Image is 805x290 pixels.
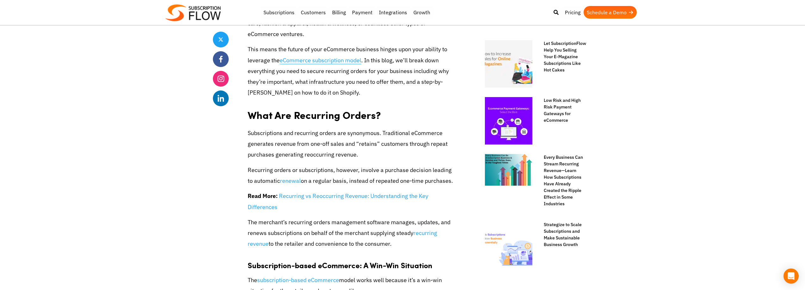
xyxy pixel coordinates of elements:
a: Schedule a Demo [584,6,637,19]
a: subscription-based eCommerce [257,276,339,284]
a: Customers [298,6,329,19]
strong: What Are Recurring Orders? [248,108,381,122]
a: Subscriptions [260,6,298,19]
a: Growth [410,6,433,19]
p: Recurring orders or subscriptions, however, involve a purchase decision leading to automatic on a... [248,165,456,186]
strong: Read More: [248,192,278,200]
a: Billing [329,6,349,19]
img: Subscriptionflow [165,4,221,21]
strong: Subscription-based eCommerce: A Win-Win Situation [248,260,432,270]
p: The merchant’s recurring orders management software manages, updates, and renews subscriptions on... [248,217,456,250]
a: renewal [280,177,301,184]
a: eCommerce subscription model [280,57,361,64]
a: Every Business Can Stream Recurring Revenue—Learn How Subscriptions Have Already Created the Ripp... [537,154,586,207]
a: Strategize to Scale Subscriptions and Make Sustainable Business Growth [537,221,586,248]
p: This means the future of your eCommerce business hinges upon your ability to leverage the . In th... [248,44,456,98]
a: Integrations [376,6,410,19]
a: Pricing [562,6,584,19]
a: Payment [349,6,376,19]
img: Every-Business-Can-Be-A-Subscription-Business-and-Survive-and-Thrive,-Even,-In-the-Toughest-Time [485,154,532,186]
a: Low Risk and High Risk Payment Gateways for eCommerce [537,97,586,124]
a: Let SubscriptionFlow Help You Selling Your E-Magazine Subscriptions Like Hot Cakes [537,40,586,73]
img: How to sell your EMagazine subscriptions like hot cakes [485,40,532,88]
img: Scale-Subscriptions [485,221,532,269]
img: Payment Gateways For eCommerce [485,97,532,145]
a: Recurring vs Reoccurring Revenue: Understanding the Key Differences [248,192,428,210]
div: Open Intercom Messenger [783,268,799,284]
p: Subscriptions and recurring orders are synonymous. Traditional eCommerce generates revenue from o... [248,128,456,160]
